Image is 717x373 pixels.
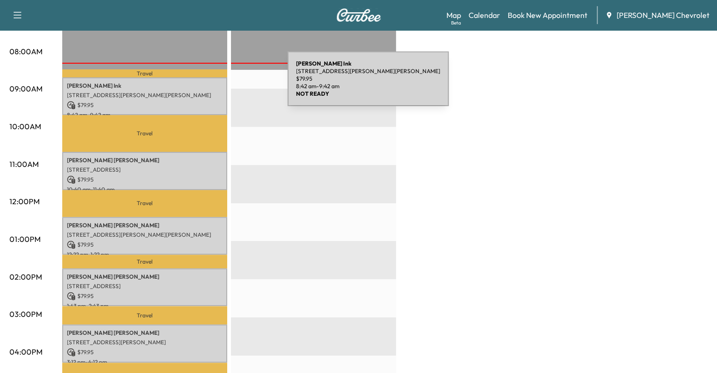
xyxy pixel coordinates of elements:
[67,329,223,337] p: [PERSON_NAME] [PERSON_NAME]
[446,9,461,21] a: MapBeta
[9,308,42,320] p: 03:00PM
[67,222,223,229] p: [PERSON_NAME] [PERSON_NAME]
[67,175,223,184] p: $ 79.95
[9,46,42,57] p: 08:00AM
[62,190,227,217] p: Travel
[617,9,709,21] span: [PERSON_NAME] Chevrolet
[67,166,223,174] p: [STREET_ADDRESS]
[62,69,227,77] p: Travel
[9,271,42,282] p: 02:00PM
[67,111,223,119] p: 8:42 am - 9:42 am
[67,302,223,310] p: 1:43 pm - 2:43 pm
[67,82,223,90] p: [PERSON_NAME] Ink
[67,273,223,281] p: [PERSON_NAME] [PERSON_NAME]
[67,251,223,258] p: 12:22 pm - 1:22 pm
[67,358,223,366] p: 3:12 pm - 4:12 pm
[67,101,223,109] p: $ 79.95
[9,158,39,170] p: 11:00AM
[62,115,227,152] p: Travel
[67,157,223,164] p: [PERSON_NAME] [PERSON_NAME]
[67,186,223,193] p: 10:40 am - 11:40 am
[451,19,461,26] div: Beta
[62,306,227,324] p: Travel
[62,255,227,268] p: Travel
[67,240,223,249] p: $ 79.95
[9,196,40,207] p: 12:00PM
[9,233,41,245] p: 01:00PM
[67,348,223,356] p: $ 79.95
[67,282,223,290] p: [STREET_ADDRESS]
[9,346,42,357] p: 04:00PM
[9,83,42,94] p: 09:00AM
[67,91,223,99] p: [STREET_ADDRESS][PERSON_NAME][PERSON_NAME]
[508,9,587,21] a: Book New Appointment
[469,9,500,21] a: Calendar
[9,121,41,132] p: 10:00AM
[336,8,381,22] img: Curbee Logo
[67,292,223,300] p: $ 79.95
[67,231,223,239] p: [STREET_ADDRESS][PERSON_NAME][PERSON_NAME]
[67,339,223,346] p: [STREET_ADDRESS][PERSON_NAME]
